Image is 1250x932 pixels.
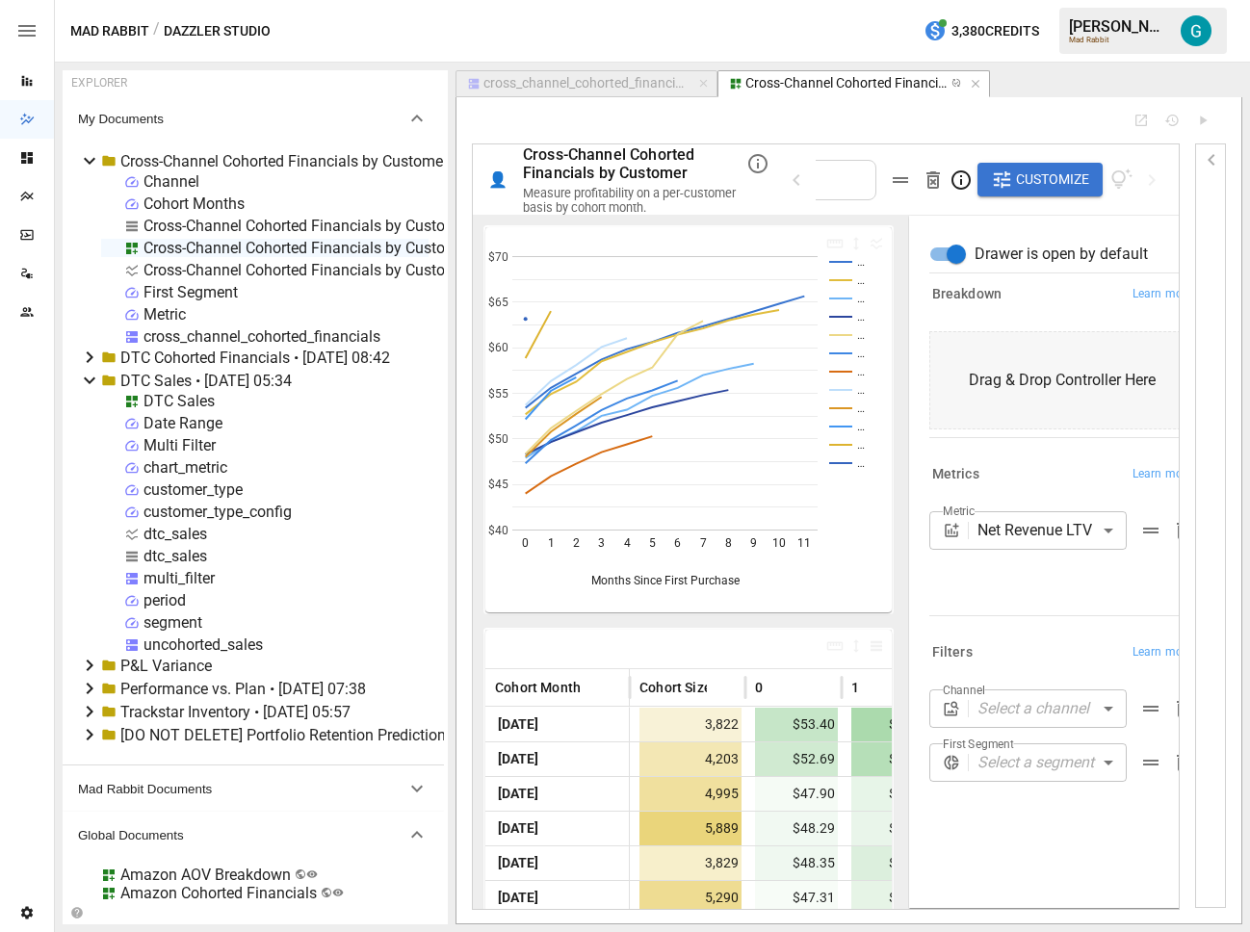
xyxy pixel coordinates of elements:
[523,186,736,215] span: Measure profitability on a per-customer basis by cohort month.
[306,868,318,880] svg: Public
[700,536,707,550] text: 7
[143,305,186,324] div: Metric
[143,525,207,543] div: dtc_sales
[488,170,508,189] div: 👤
[143,392,215,410] div: DTC Sales
[857,310,865,324] text: …
[495,881,541,915] span: [DATE]
[755,742,838,776] span: $52.69
[975,243,1148,266] span: Drawer is open by default
[143,635,263,654] div: uncohorted_sales
[548,536,555,550] text: 1
[143,283,238,301] div: First Segment
[932,642,973,663] h6: Filters
[943,736,1014,752] label: First Segment
[977,753,1094,771] em: Select a segment
[78,782,405,796] span: Mad Rabbit Documents
[153,19,160,43] div: /
[143,480,243,499] div: customer_type
[755,678,763,697] span: 0
[143,217,471,235] div: Cross-Channel Cohorted Financials by Customer
[639,777,742,811] span: 4,995
[772,536,786,550] text: 10
[488,296,508,309] text: $65
[932,464,979,485] h6: Metrics
[495,678,581,697] span: Cohort Month
[1195,113,1211,128] button: Run Query
[488,432,508,446] text: $50
[857,456,865,470] text: …
[78,112,405,126] span: My Documents
[755,708,838,741] span: $53.40
[1069,17,1169,36] div: [PERSON_NAME]
[765,674,792,701] button: Sort
[120,866,291,884] div: Amazon AOV Breakdown
[725,536,732,550] text: 8
[977,511,1127,550] div: Net Revenue LTV
[120,680,366,698] div: Performance vs. Plan • [DATE] 07:38
[1181,15,1211,46] div: Gavin Acres
[977,699,1089,717] em: Select a channel
[851,708,934,741] span: $55.60
[143,547,207,565] div: dtc_sales
[1133,465,1192,484] span: Learn more
[916,13,1047,49] button: 3,380Credits
[120,884,317,902] div: Amazon Cohorted Financials
[1133,643,1192,662] span: Learn more
[483,75,686,92] div: cross_channel_cohorted_financials
[745,75,948,92] div: Cross-Channel Cohorted Financials by Customer
[639,742,742,776] span: 4,203
[495,812,541,845] span: [DATE]
[495,846,541,880] span: [DATE]
[143,436,216,454] div: Multi Filter
[1133,113,1149,128] button: Open Report
[332,887,344,898] svg: Public
[488,250,508,264] text: $70
[143,239,471,257] div: Cross-Channel Cohorted Financials by Customer
[495,742,541,776] span: [DATE]
[120,372,292,390] div: DTC Sales • [DATE] 05:34
[717,70,990,97] button: Cross-Channel Cohorted Financials by Customer
[488,524,508,537] text: $40
[143,613,202,632] div: segment
[857,438,865,452] text: …
[639,708,742,741] span: 3,822
[943,503,975,519] label: Metric
[674,536,681,550] text: 6
[943,682,985,698] label: Channel
[857,383,865,397] text: …
[851,777,934,811] span: $49.68
[709,674,736,701] button: Sort
[522,536,529,550] text: 0
[598,536,605,550] text: 3
[1169,4,1223,58] button: Gavin Acres
[951,78,962,89] svg: Published
[851,812,934,845] span: $49.65
[624,536,631,550] text: 4
[143,194,245,213] div: Cohort Months
[143,414,222,432] div: Date Range
[649,536,656,550] text: 5
[120,657,212,675] div: P&L Variance
[143,172,199,191] div: Channel
[1110,163,1133,197] button: View documentation
[639,881,742,915] span: 5,290
[857,401,865,415] text: …
[857,347,865,360] text: …
[857,273,865,287] text: …
[1133,285,1192,304] span: Learn more
[857,292,865,305] text: …
[70,19,149,43] button: Mad Rabbit
[573,536,580,550] text: 2
[750,536,757,550] text: 9
[639,846,742,880] span: 3,829
[120,726,512,744] div: [DO NOT DELETE] Portfolio Retention Prediction Accuracy
[143,261,471,279] div: Cross-Channel Cohorted Financials by Customer
[851,742,934,776] span: $54.91
[63,812,444,858] button: Global Documents
[929,331,1195,429] div: Drag & Drop Controller Here
[1069,36,1169,44] div: Mad Rabbit
[932,284,1002,305] h6: Breakdown
[66,906,87,919] button: Collapse Folders
[583,674,610,701] button: Sort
